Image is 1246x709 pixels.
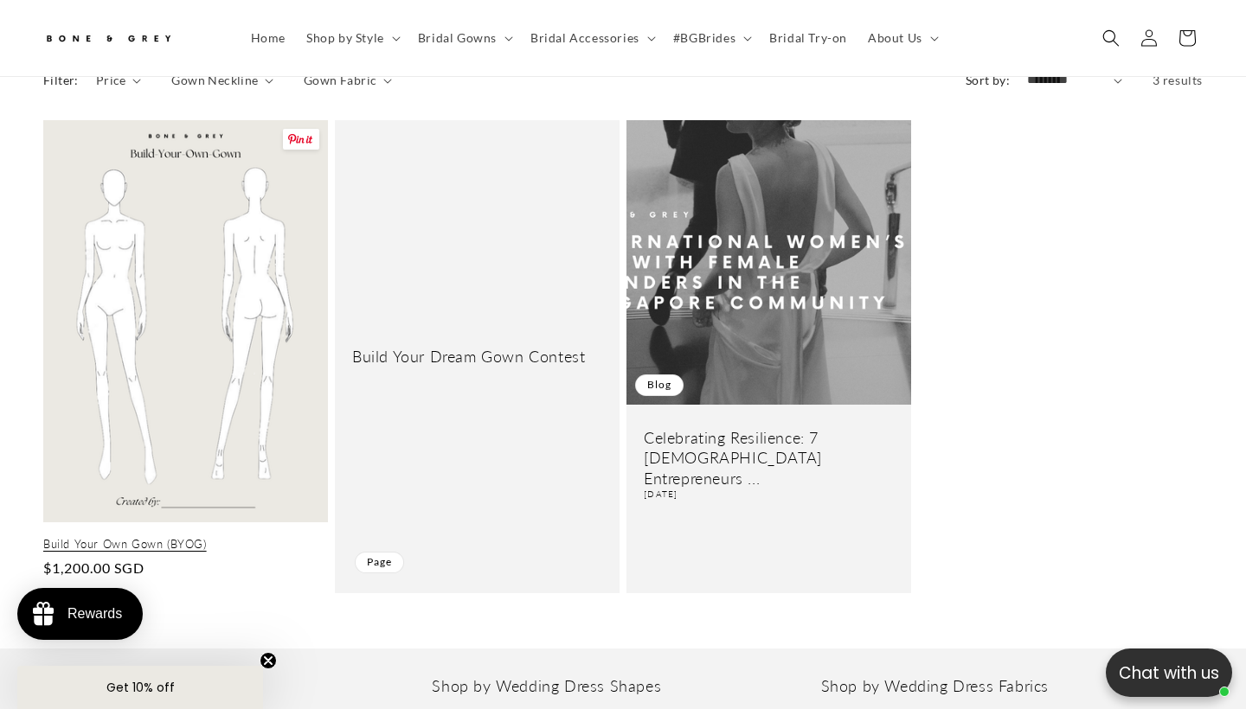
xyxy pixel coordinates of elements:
[1106,648,1232,697] button: Open chatbox
[43,71,79,89] h2: Filter:
[43,537,328,552] a: Build Your Own Gown (BYOG)
[408,20,520,56] summary: Bridal Gowns
[432,676,813,696] h2: Shop by Wedding Dress Shapes
[67,606,122,622] div: Rewards
[296,20,408,56] summary: Shop by Style
[37,17,223,59] a: Bone and Grey Bridal
[1092,19,1130,57] summary: Search
[171,71,258,89] span: Gown Neckline
[868,30,922,46] span: About Us
[769,30,847,46] span: Bridal Try-on
[759,20,857,56] a: Bridal Try-on
[644,428,894,489] a: Celebrating Resilience: 7 [DEMOGRAPHIC_DATA] Entrepreneurs ...
[520,20,663,56] summary: Bridal Accessories
[304,71,392,89] summary: Gown Fabric (0 selected)
[96,71,126,89] span: Price
[43,24,173,53] img: Bone and Grey Bridal
[260,652,277,669] button: Close teaser
[352,347,602,367] a: Build Your Dream Gown Contest
[171,71,273,89] summary: Gown Neckline (0 selected)
[673,30,735,46] span: #BGBrides
[530,30,639,46] span: Bridal Accessories
[821,676,1203,696] h2: Shop by Wedding Dress Fabrics
[857,20,946,56] summary: About Us
[106,679,175,696] span: Get 10% off
[251,30,286,46] span: Home
[17,666,263,709] div: Get 10% offClose teaser
[966,73,1010,87] label: Sort by:
[418,30,497,46] span: Bridal Gowns
[96,71,142,89] summary: Price
[306,30,384,46] span: Shop by Style
[241,20,296,56] a: Home
[1153,73,1203,87] span: 3 results
[663,20,759,56] summary: #BGBrides
[304,71,376,89] span: Gown Fabric
[1106,661,1232,686] p: Chat with us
